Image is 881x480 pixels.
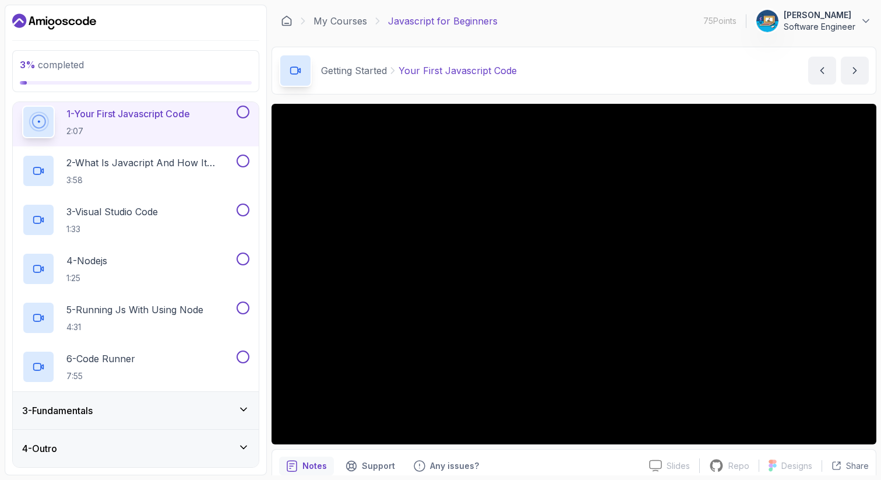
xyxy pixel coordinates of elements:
button: user profile image[PERSON_NAME]Software Engineer [756,9,872,33]
button: Share [822,460,869,472]
button: previous content [808,57,836,85]
p: Support [362,460,395,472]
button: 4-Outro [13,430,259,467]
span: completed [20,59,84,71]
button: 1-Your First Javascript Code2:07 [22,106,249,138]
p: 7:55 [66,370,135,382]
p: 4:31 [66,321,203,333]
button: 3-Visual Studio Code1:33 [22,204,249,236]
button: 5-Running Js With Using Node4:31 [22,302,249,334]
p: 2 - What Is Javacript And How It Works [66,156,234,170]
p: Getting Started [321,64,387,78]
button: Feedback button [407,457,486,475]
h3: 3 - Fundamentals [22,404,93,418]
a: Dashboard [12,12,96,31]
p: 1 - Your First Javascript Code [66,107,190,121]
p: 3:58 [66,174,234,186]
button: 6-Code Runner7:55 [22,351,249,383]
p: 1:25 [66,272,107,284]
button: Support button [339,457,402,475]
button: 3-Fundamentals [13,392,259,429]
p: 75 Points [703,15,736,27]
p: 4 - Nodejs [66,254,107,268]
button: 4-Nodejs1:25 [22,253,249,285]
p: Slides [667,460,690,472]
h3: 4 - Outro [22,442,57,456]
p: Your First Javascript Code [399,64,517,78]
span: 3 % [20,59,36,71]
button: next content [841,57,869,85]
a: My Courses [313,14,367,28]
p: [PERSON_NAME] [784,9,855,21]
p: Javascript for Beginners [388,14,498,28]
p: 1:33 [66,223,158,235]
p: Designs [781,460,812,472]
button: 2-What Is Javacript And How It Works3:58 [22,155,249,187]
p: Software Engineer [784,21,855,33]
p: 5 - Running Js With Using Node [66,303,203,317]
p: Notes [302,460,327,472]
iframe: 1 - Your First Javascript Code [272,104,876,444]
p: Any issues? [430,460,479,472]
p: Repo [728,460,749,472]
a: Dashboard [281,15,293,27]
p: Share [846,460,869,472]
button: notes button [279,457,334,475]
p: 3 - Visual Studio Code [66,205,158,219]
p: 6 - Code Runner [66,352,135,366]
p: 2:07 [66,125,190,137]
img: user profile image [756,10,778,32]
